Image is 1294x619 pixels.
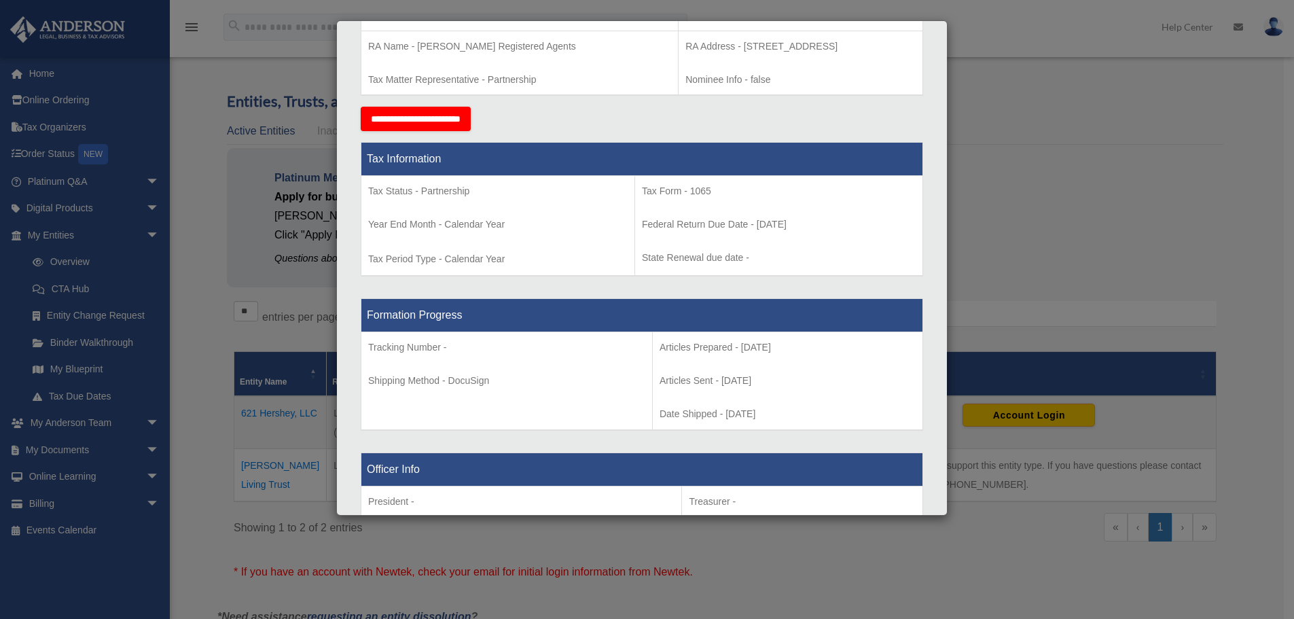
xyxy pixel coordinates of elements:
p: Federal Return Due Date - [DATE] [642,216,916,233]
p: Date Shipped - [DATE] [660,406,916,423]
p: Tax Status - Partnership [368,183,628,200]
th: Tax Information [361,143,923,176]
p: RA Name - [PERSON_NAME] Registered Agents [368,38,671,55]
p: Year End Month - Calendar Year [368,216,628,233]
p: Shipping Method - DocuSign [368,372,645,389]
p: Articles Sent - [DATE] [660,372,916,389]
p: State Renewal due date - [642,249,916,266]
th: Formation Progress [361,299,923,332]
p: President - [368,493,675,510]
p: Nominee Info - false [685,71,916,88]
p: Tax Matter Representative - Partnership [368,71,671,88]
p: Articles Prepared - [DATE] [660,339,916,356]
td: Tax Period Type - Calendar Year [361,176,635,277]
p: Treasurer - [689,493,916,510]
p: Tracking Number - [368,339,645,356]
p: RA Address - [STREET_ADDRESS] [685,38,916,55]
th: Officer Info [361,453,923,486]
p: Tax Form - 1065 [642,183,916,200]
